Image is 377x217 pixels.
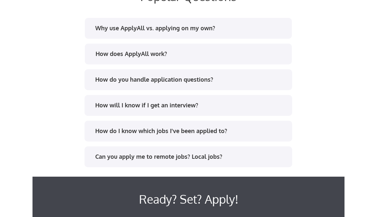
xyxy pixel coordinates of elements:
div: Can you apply me to remote jobs? Local jobs? [95,153,286,161]
div: Ready? Set? Apply! [123,190,253,209]
div: How does ApplyAll work? [96,50,286,58]
div: How will I know if I get an interview? [95,101,286,109]
div: How do I know which jobs I've been applied to? [95,127,286,135]
div: Why use ApplyAll vs. applying on my own? [95,24,286,32]
div: How do you handle application questions? [95,75,286,84]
